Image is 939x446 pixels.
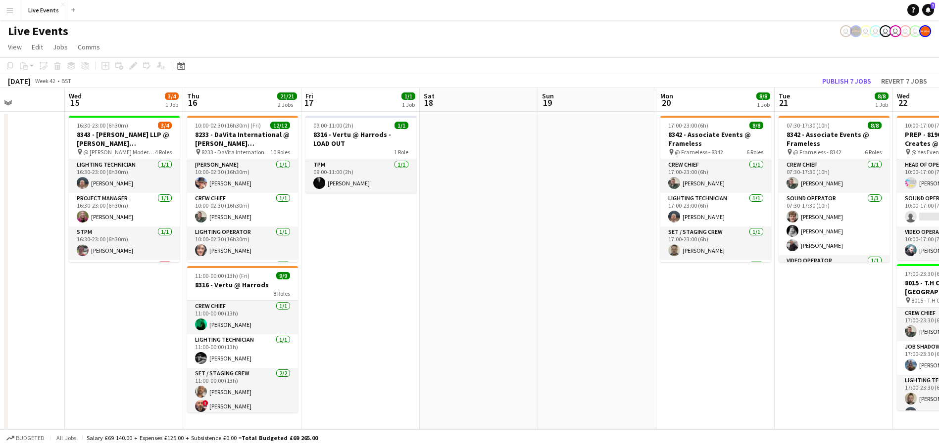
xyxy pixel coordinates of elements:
span: Week 42 [33,77,57,85]
span: Jobs [53,43,68,51]
button: Revert 7 jobs [877,75,931,88]
div: [DATE] [8,76,31,86]
app-user-avatar: Alex Gill [919,25,931,37]
app-user-avatar: Ollie Rolfe [899,25,911,37]
h1: Live Events [8,24,68,39]
a: 7 [922,4,934,16]
span: Comms [78,43,100,51]
div: Salary £69 140.00 + Expenses £125.00 + Subsistence £0.00 = [87,434,318,442]
app-user-avatar: Nadia Addada [860,25,872,37]
span: Edit [32,43,43,51]
a: Edit [28,41,47,53]
button: Budgeted [5,433,46,444]
span: 7 [931,2,935,9]
button: Publish 7 jobs [818,75,875,88]
app-user-avatar: Technical Department [840,25,852,37]
span: All jobs [54,434,78,442]
app-user-avatar: Production Managers [850,25,862,37]
span: Budgeted [16,435,45,442]
app-user-avatar: Technical Department [909,25,921,37]
span: View [8,43,22,51]
a: Jobs [49,41,72,53]
div: BST [61,77,71,85]
a: View [4,41,26,53]
app-user-avatar: Eden Hopkins [890,25,901,37]
span: Total Budgeted £69 265.00 [242,434,318,442]
app-user-avatar: Nadia Addada [870,25,882,37]
app-user-avatar: Nadia Addada [880,25,891,37]
a: Comms [74,41,104,53]
button: Live Events [20,0,67,20]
